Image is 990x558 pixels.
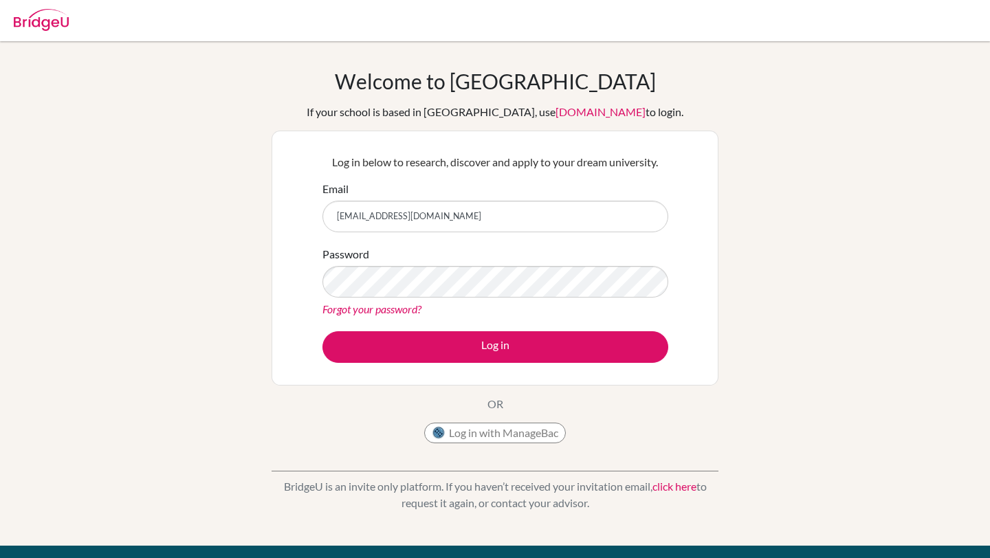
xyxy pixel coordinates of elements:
[14,9,69,31] img: Bridge-U
[322,181,349,197] label: Email
[487,396,503,412] p: OR
[652,480,696,493] a: click here
[322,246,369,263] label: Password
[272,478,718,511] p: BridgeU is an invite only platform. If you haven’t received your invitation email, to request it ...
[322,302,421,315] a: Forgot your password?
[307,104,683,120] div: If your school is based in [GEOGRAPHIC_DATA], use to login.
[555,105,646,118] a: [DOMAIN_NAME]
[424,423,566,443] button: Log in with ManageBac
[322,154,668,170] p: Log in below to research, discover and apply to your dream university.
[335,69,656,93] h1: Welcome to [GEOGRAPHIC_DATA]
[322,331,668,363] button: Log in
